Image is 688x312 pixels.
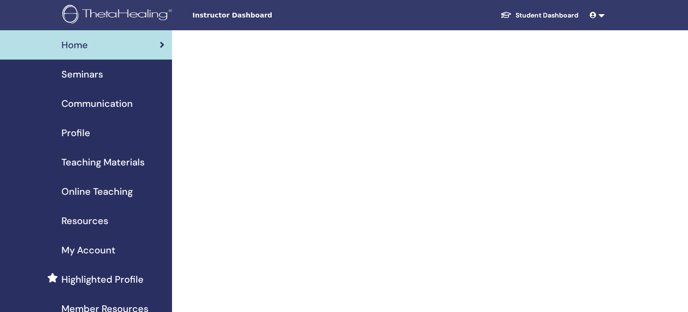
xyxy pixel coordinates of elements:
[61,155,145,169] span: Teaching Materials
[61,243,115,257] span: My Account
[61,96,133,111] span: Communication
[61,67,103,81] span: Seminars
[493,7,586,24] a: Student Dashboard
[61,214,108,228] span: Resources
[61,38,88,52] span: Home
[62,5,175,26] img: logo.png
[61,126,90,140] span: Profile
[61,184,133,199] span: Online Teaching
[61,272,144,286] span: Highlighted Profile
[500,11,512,19] img: graduation-cap-white.svg
[192,10,334,20] span: Instructor Dashboard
